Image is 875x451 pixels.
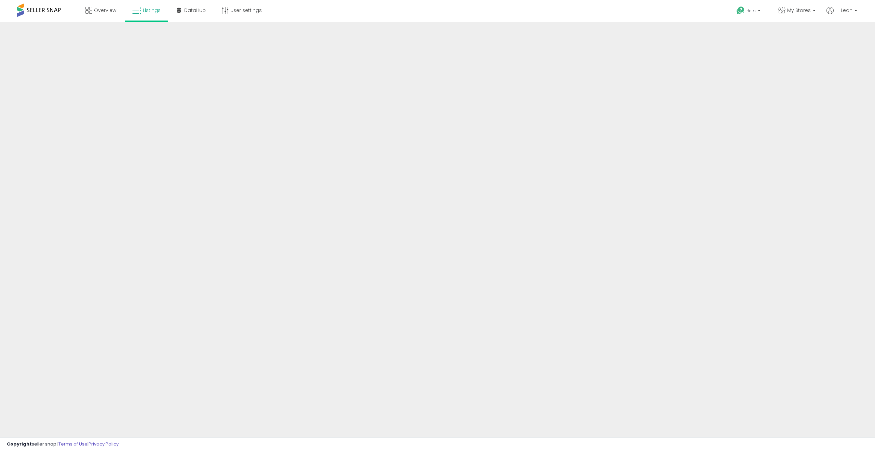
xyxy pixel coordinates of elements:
[731,1,767,22] a: Help
[184,7,206,14] span: DataHub
[835,7,852,14] span: Hi Leah
[94,7,116,14] span: Overview
[746,8,756,14] span: Help
[143,7,161,14] span: Listings
[736,6,745,15] i: Get Help
[826,7,857,22] a: Hi Leah
[787,7,811,14] span: My Stores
